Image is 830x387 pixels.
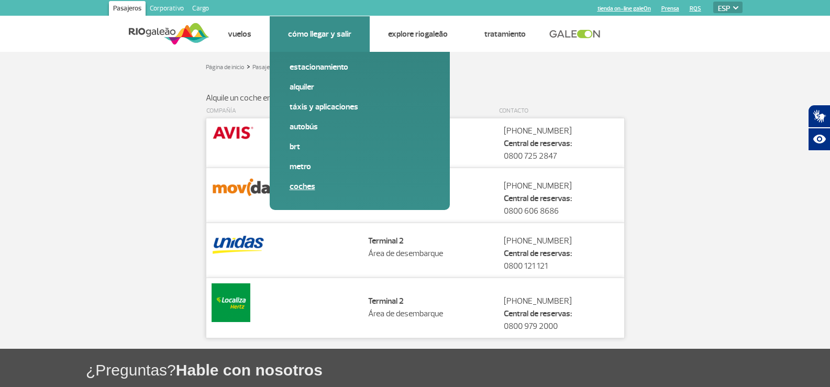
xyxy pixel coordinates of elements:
[499,118,624,168] td: [PHONE_NUMBER] 0800 725 2847
[504,193,572,204] strong: Central de reservas:
[290,81,430,93] a: Alquiler
[504,138,572,149] strong: Central de reservas:
[290,161,430,172] a: Metro
[499,278,624,338] td: [PHONE_NUMBER] 0800 979 2000
[188,1,213,18] a: Cargo
[247,60,250,72] a: >
[504,248,572,259] strong: Central de reservas:
[690,5,701,12] a: RQS
[808,128,830,151] button: Abrir recursos assistivos.
[597,5,651,12] a: tienda on-line galeOn
[109,1,146,18] a: Pasajeros
[228,29,251,39] a: Vuelos
[212,283,250,322] img: Localiza
[146,1,188,18] a: Corporativo
[206,92,625,104] p: Alquile un coche en RIOgaleão para su viaje con nuestros socios.
[290,181,430,192] a: Coches
[212,173,272,202] img: Movida
[290,61,430,73] a: Estacionamiento
[86,359,830,381] h1: ¿Preguntas?
[290,101,430,113] a: Táxis y aplicaciones
[363,223,499,278] td: Área de desembarque
[176,361,323,379] span: Hable con nosotros
[206,104,363,118] th: COMPAÑÍA
[252,63,278,71] a: Pasajeros
[484,29,526,39] a: Tratamiento
[661,5,679,12] a: Prensa
[212,124,255,141] img: Avis
[368,296,404,306] strong: Terminal 2
[290,141,430,152] a: BRT
[499,168,624,223] td: [PHONE_NUMBER] 0800 606 8686
[808,105,830,151] div: Plugin de acessibilidade da Hand Talk.
[499,223,624,278] td: [PHONE_NUMBER] 0800 121 121
[212,228,265,257] img: Unidas
[290,121,430,132] a: Autobús
[388,29,448,39] a: Explore RIOgaleão
[368,236,404,246] strong: Terminal 2
[288,29,351,39] a: Cómo llegar y salir
[504,308,572,319] strong: Central de reservas:
[363,278,499,338] td: Área de desembarque
[206,63,245,71] a: Página de inicio
[808,105,830,128] button: Abrir tradutor de língua de sinais.
[499,104,624,118] th: CONTACTO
